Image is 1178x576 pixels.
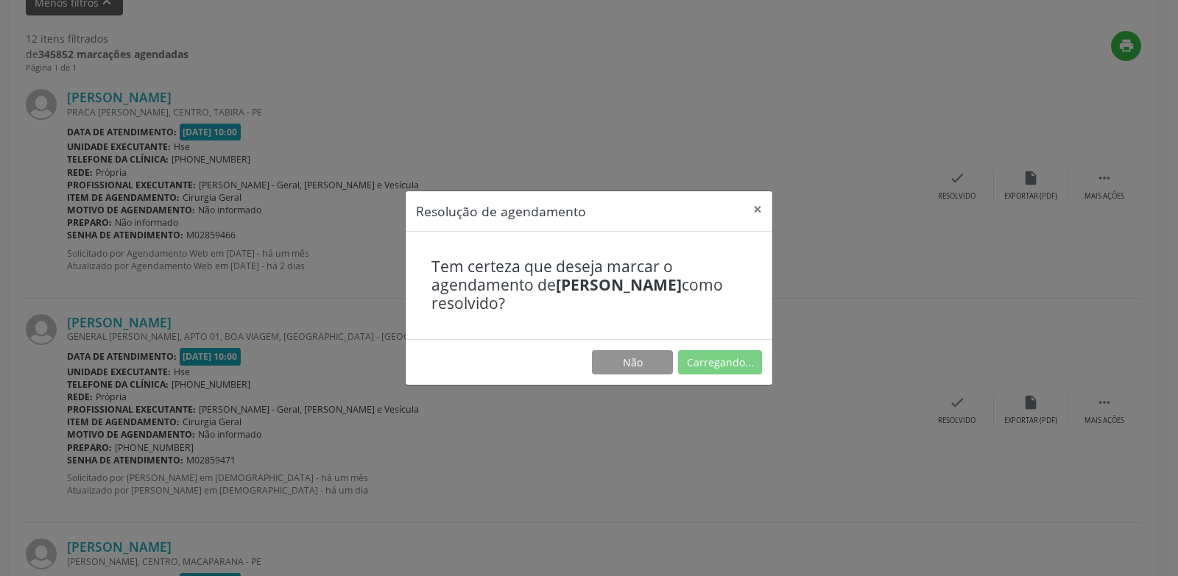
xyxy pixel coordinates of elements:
h5: Resolução de agendamento [416,202,586,221]
h4: Tem certeza que deseja marcar o agendamento de como resolvido? [431,257,747,313]
b: [PERSON_NAME] [556,274,682,295]
button: Carregando... [678,350,762,375]
button: Não [592,350,673,375]
button: Close [743,191,772,227]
